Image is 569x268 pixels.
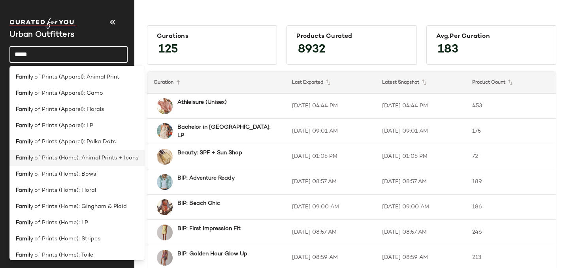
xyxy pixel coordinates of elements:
th: Latest Snapshot [376,71,466,94]
span: 125 [151,36,186,64]
span: 183 [430,36,466,64]
span: y of Prints (Apparel): Animal Print [30,73,119,81]
img: cfy_white_logo.C9jOOHJF.svg [9,18,77,29]
b: Famil [16,122,30,130]
th: Curation [147,71,286,94]
b: BIP: First Impression Fit [177,225,241,233]
b: Famil [16,105,30,114]
td: [DATE] 08:57 AM [376,169,466,195]
th: Product Count [466,71,556,94]
b: Famil [16,219,30,227]
td: [DATE] 08:57 AM [376,220,466,245]
td: [DATE] 04:44 PM [286,94,376,119]
div: Curations [157,33,267,40]
div: Products Curated [296,33,407,40]
td: [DATE] 01:05 PM [286,144,376,169]
span: y of Prints (Home): Bows [30,170,96,178]
b: Famil [16,202,30,211]
td: [DATE] 09:00 AM [376,195,466,220]
td: [DATE] 08:57 AM [286,220,376,245]
td: [DATE] 04:44 PM [376,94,466,119]
th: Last Exported [286,71,376,94]
span: 8932 [290,36,333,64]
span: y of Prints (Home): Floral [30,186,96,195]
td: [DATE] 01:05 PM [376,144,466,169]
span: y of Prints (Home): Toile [30,251,93,259]
span: Current Company Name [9,31,74,39]
td: 246 [466,220,556,245]
b: BIP: Beach Chic [177,199,220,208]
div: Avg.per Curation [436,33,546,40]
b: Famil [16,186,30,195]
b: Famil [16,73,30,81]
span: y of Prints (Apparel): Florals [30,105,104,114]
td: 453 [466,94,556,119]
b: Famil [16,170,30,178]
b: BIP: Adventure Ready [177,174,235,182]
td: 189 [466,169,556,195]
b: Famil [16,235,30,243]
td: [DATE] 09:00 AM [286,195,376,220]
b: BIP: Golden Hour Glow Up [177,250,247,258]
td: 175 [466,119,556,144]
b: Famil [16,89,30,97]
td: [DATE] 09:01 AM [376,119,466,144]
b: Beauty: SPF + Sun Shop [177,149,242,157]
b: Athleisure (Unisex) [177,98,227,107]
td: 186 [466,195,556,220]
span: y of Prints (Home): Stripes [30,235,100,243]
span: y of Prints (Apparel): LP [30,122,93,130]
b: Famil [16,251,30,259]
span: y of Prints (Apparel): Camo [30,89,103,97]
span: y of Prints (Home): Animal Prints + Icons [30,154,138,162]
td: [DATE] 09:01 AM [286,119,376,144]
td: [DATE] 08:57 AM [286,169,376,195]
span: y of Prints (Home): Gingham & Plaid [30,202,127,211]
b: Famil [16,138,30,146]
b: Famil [16,154,30,162]
td: 72 [466,144,556,169]
b: Bachelor in [GEOGRAPHIC_DATA]: LP [177,123,271,140]
span: y of Prints (Apparel): Polka Dots [30,138,116,146]
span: y of Prints (Home): LP [30,219,88,227]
